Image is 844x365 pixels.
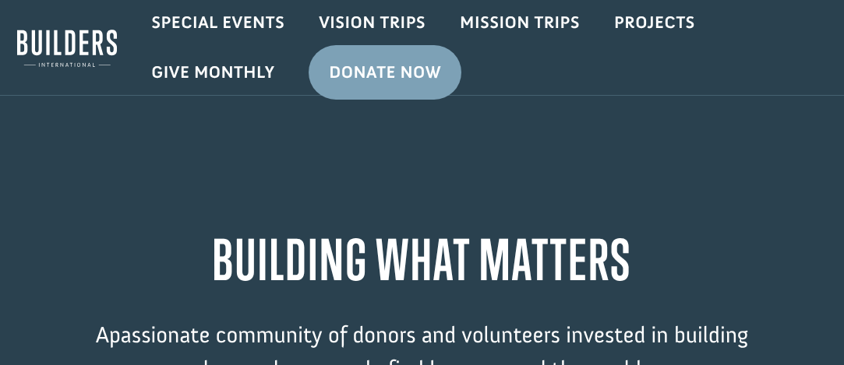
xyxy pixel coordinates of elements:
a: Donate Now [309,45,461,100]
span: A [96,321,109,349]
img: Builders International [17,24,117,72]
h1: BUILDING WHAT MATTERS [84,227,759,300]
a: Give Monthly [134,50,291,95]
